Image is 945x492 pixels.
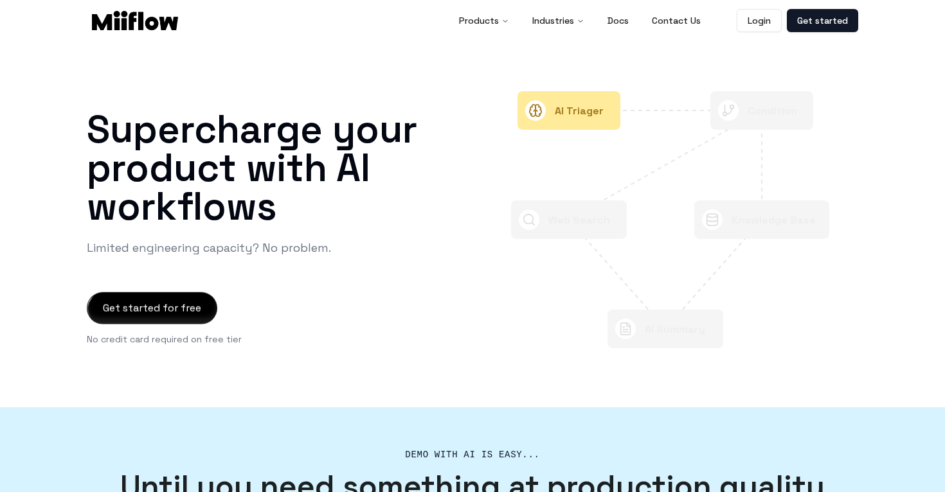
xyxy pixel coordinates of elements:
[87,333,242,346] p: No credit card required on free tier
[642,8,711,33] a: Contact Us
[732,213,816,227] text: Knowledge Base
[597,8,639,33] a: Docs
[555,104,604,118] text: AI Triager
[87,11,183,30] a: Logo
[645,322,705,336] text: AI Summary
[71,448,874,461] h2: Demo with AI is easy...
[522,8,595,33] button: Industries
[737,9,782,32] a: Login
[87,236,331,259] p: Limited engineering capacity? No problem.
[87,110,473,226] h1: Supercharge your product with AI workflows
[748,104,797,118] text: Condition
[87,292,217,324] button: Get started for free
[449,8,519,33] button: Products
[92,11,178,30] img: Logo
[449,8,711,33] nav: Main
[548,213,610,227] text: Web Search
[787,9,858,32] a: Get started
